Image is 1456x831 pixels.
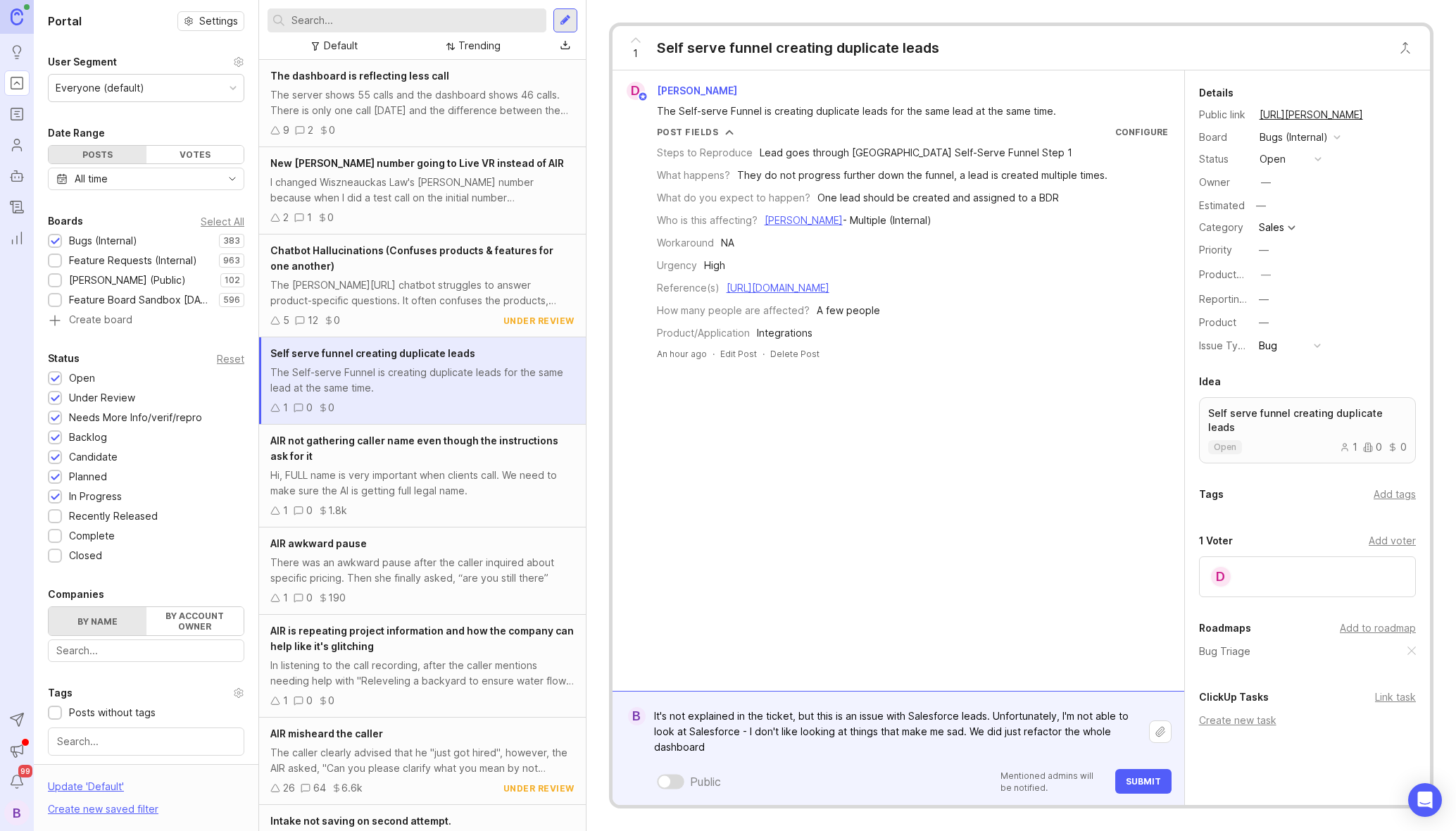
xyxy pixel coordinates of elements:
p: Mentioned admins will be notified. [1000,770,1107,794]
div: 0 [1363,442,1382,452]
div: 1 [283,693,288,708]
a: Chatbot Hallucinations (Confuses products & features for one another)The [PERSON_NAME][URL] chatb... [259,235,586,337]
div: Votes [146,146,244,163]
div: Recently Released [69,508,158,524]
a: D[PERSON_NAME] [618,82,748,100]
input: Search... [57,734,235,749]
a: [URL][DOMAIN_NAME] [727,282,829,294]
div: Companies [48,586,104,603]
button: Settings [177,11,244,31]
div: In Progress [69,489,122,504]
div: Product/Application [657,325,750,341]
input: Search... [56,643,236,658]
div: NA [721,235,734,251]
div: — [1259,242,1269,258]
div: Candidate [69,449,118,465]
div: Posts without tags [69,705,156,720]
div: Select All [201,218,244,225]
span: The dashboard is reflecting less call [270,70,449,82]
div: 0 [334,313,340,328]
div: 0 [327,210,334,225]
div: B [4,800,30,825]
div: Urgency [657,258,697,273]
div: — [1252,196,1270,215]
div: The caller clearly advised that he "just got hired", however, the AIR asked, "Can you please clar... [270,745,575,776]
a: AIR misheard the callerThe caller clearly advised that he "just got hired", however, the AIR aske... [259,718,586,805]
div: The Self-serve Funnel is creating duplicate leads for the same lead at the same time. [270,365,575,396]
span: 99 [18,765,32,777]
span: 1 [633,46,638,61]
div: 190 [328,590,346,606]
div: 6.6k [341,780,363,796]
div: What happens? [657,168,730,183]
a: AIR awkward pauseThere was an awkward pause after the caller inquired about specific pricing. The... [259,527,586,615]
span: Submit [1126,776,1161,787]
div: Estimated [1199,201,1245,211]
div: Board [1199,130,1248,145]
div: 5 [283,313,289,328]
div: Link task [1375,689,1416,705]
div: - Multiple (Internal) [765,213,931,228]
div: Feature Board Sandbox [DATE] [69,292,212,308]
div: 0 [306,503,313,518]
div: 1 [1340,442,1357,452]
a: An hour ago [657,348,707,360]
div: 12 [308,313,318,328]
div: Details [1199,85,1234,101]
label: Priority [1199,244,1232,256]
a: New [PERSON_NAME] number going to Live VR instead of AIRI changed Wiszneauckas Law's [PERSON_NAME... [259,147,586,235]
div: — [1261,175,1271,190]
div: 0 [306,693,313,708]
label: Product [1199,316,1236,328]
div: Reference(s) [657,280,720,296]
a: Roadmaps [4,101,30,127]
button: Submit [1115,769,1172,794]
a: [PERSON_NAME] [765,214,843,226]
div: Planned [69,469,107,485]
span: New [PERSON_NAME] number going to Live VR instead of AIR [270,157,564,169]
div: Reset [217,355,244,363]
span: Chatbot Hallucinations (Confuses products & features for one another) [270,244,553,272]
span: AIR awkward pause [270,537,367,549]
a: Create board [48,315,244,327]
div: Status [1199,151,1248,167]
div: There was an awkward pause after the caller inquired about specific pricing. Then she finally ask... [270,555,575,586]
div: Update ' Default ' [48,779,124,801]
span: AIR misheard the caller [270,727,383,739]
div: Bugs (Internal) [69,233,137,249]
span: Settings [199,14,238,28]
div: What do you expect to happen? [657,190,810,206]
div: Category [1199,220,1248,235]
div: I changed Wiszneauckas Law's [PERSON_NAME] number because when I did a test call on the initial n... [270,175,575,206]
div: Tags [48,685,73,701]
div: Sales [1259,223,1284,232]
div: — [1259,315,1269,330]
div: Owner [1199,175,1248,190]
div: Under Review [69,390,135,406]
a: Changelog [4,194,30,220]
div: Default [324,38,358,54]
input: Search... [291,13,541,28]
div: Add tags [1374,487,1416,502]
div: 1 [307,210,312,225]
div: ClickUp Tasks [1199,689,1269,706]
div: Feature Requests (Internal) [69,253,197,268]
div: High [704,258,725,273]
span: AIR is repeating project information and how the company can help like it's glitching [270,625,574,652]
div: open [1260,151,1286,167]
a: Self serve funnel creating duplicate leadsopen100 [1199,397,1416,463]
div: — [1259,292,1269,307]
div: Boards [48,213,83,230]
div: The [PERSON_NAME][URL] chatbot struggles to answer product-specific questions. It often confuses ... [270,277,575,308]
div: 1 [283,400,288,416]
div: 2 [283,210,289,225]
div: 0 [328,693,334,708]
div: 64 [313,780,326,796]
label: ProductboardID [1199,268,1274,280]
div: 0 [329,123,335,138]
button: Upload file [1149,720,1172,743]
div: Create new task [1199,713,1416,728]
span: Intake not saving on second attempt. [270,815,451,827]
div: They do not progress further down the funnel, a lead is created multiple times. [737,168,1107,183]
